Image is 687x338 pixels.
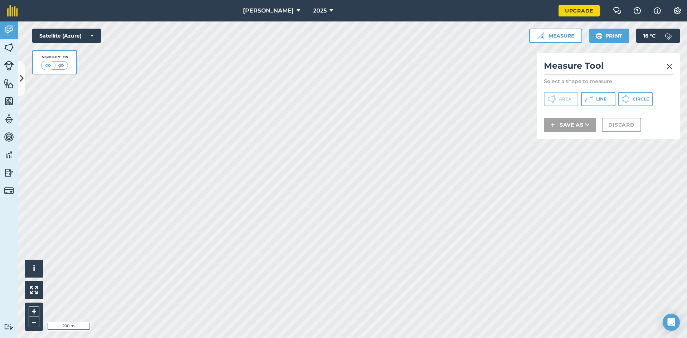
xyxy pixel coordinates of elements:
[529,29,582,43] button: Measure
[25,260,43,278] button: i
[666,62,673,71] img: svg+xml;base64,PHN2ZyB4bWxucz0iaHR0cDovL3d3dy53My5vcmcvMjAwMC9zdmciIHdpZHRoPSIyMiIgaGVpZ2h0PSIzMC...
[661,29,676,43] img: svg+xml;base64,PD94bWwgdmVyc2lvbj0iMS4wIiBlbmNvZGluZz0idXRmLTgiPz4KPCEtLSBHZW5lcmF0b3I6IEFkb2JlIE...
[7,5,18,16] img: fieldmargin Logo
[537,32,544,39] img: Ruler icon
[633,7,642,14] img: A question mark icon
[544,78,673,85] p: Select a shape to measure
[663,314,680,331] div: Open Intercom Messenger
[654,6,661,15] img: svg+xml;base64,PHN2ZyB4bWxucz0iaHR0cDovL3d3dy53My5vcmcvMjAwMC9zdmciIHdpZHRoPSIxNyIgaGVpZ2h0PSIxNy...
[41,54,68,60] div: Visibility: On
[581,92,615,106] button: Line
[596,31,603,40] img: svg+xml;base64,PHN2ZyB4bWxucz0iaHR0cDovL3d3dy53My5vcmcvMjAwMC9zdmciIHdpZHRoPSIxOSIgaGVpZ2h0PSIyNC...
[243,6,294,15] span: [PERSON_NAME]
[559,96,571,102] span: Area
[44,62,53,69] img: svg+xml;base64,PHN2ZyB4bWxucz0iaHR0cDovL3d3dy53My5vcmcvMjAwMC9zdmciIHdpZHRoPSI1MCIgaGVpZ2h0PSI0MC...
[57,62,65,69] img: svg+xml;base64,PHN2ZyB4bWxucz0iaHR0cDovL3d3dy53My5vcmcvMjAwMC9zdmciIHdpZHRoPSI1MCIgaGVpZ2h0PSI0MC...
[673,7,682,14] img: A cog icon
[636,29,680,43] button: 16 °C
[589,29,629,43] button: Print
[4,323,14,330] img: svg+xml;base64,PD94bWwgdmVyc2lvbj0iMS4wIiBlbmNvZGluZz0idXRmLTgiPz4KPCEtLSBHZW5lcmF0b3I6IEFkb2JlIE...
[4,78,14,89] img: svg+xml;base64,PHN2ZyB4bWxucz0iaHR0cDovL3d3dy53My5vcmcvMjAwMC9zdmciIHdpZHRoPSI1NiIgaGVpZ2h0PSI2MC...
[643,29,656,43] span: 16 ° C
[4,186,14,196] img: svg+xml;base64,PD94bWwgdmVyc2lvbj0iMS4wIiBlbmNvZGluZz0idXRmLTgiPz4KPCEtLSBHZW5lcmF0b3I6IEFkb2JlIE...
[4,114,14,124] img: svg+xml;base64,PD94bWwgdmVyc2lvbj0iMS4wIiBlbmNvZGluZz0idXRmLTgiPz4KPCEtLSBHZW5lcmF0b3I6IEFkb2JlIE...
[559,5,600,16] a: Upgrade
[4,150,14,160] img: svg+xml;base64,PD94bWwgdmVyc2lvbj0iMS4wIiBlbmNvZGluZz0idXRmLTgiPz4KPCEtLSBHZW5lcmF0b3I6IEFkb2JlIE...
[29,317,39,327] button: –
[4,96,14,107] img: svg+xml;base64,PHN2ZyB4bWxucz0iaHR0cDovL3d3dy53My5vcmcvMjAwMC9zdmciIHdpZHRoPSI1NiIgaGVpZ2h0PSI2MC...
[33,264,35,273] span: i
[4,60,14,70] img: svg+xml;base64,PD94bWwgdmVyc2lvbj0iMS4wIiBlbmNvZGluZz0idXRmLTgiPz4KPCEtLSBHZW5lcmF0b3I6IEFkb2JlIE...
[4,132,14,142] img: svg+xml;base64,PD94bWwgdmVyc2lvbj0iMS4wIiBlbmNvZGluZz0idXRmLTgiPz4KPCEtLSBHZW5lcmF0b3I6IEFkb2JlIE...
[602,118,641,132] button: Discard
[30,286,38,294] img: Four arrows, one pointing top left, one top right, one bottom right and the last bottom left
[613,7,622,14] img: Two speech bubbles overlapping with the left bubble in the forefront
[544,60,673,75] h2: Measure Tool
[550,121,555,129] img: svg+xml;base64,PHN2ZyB4bWxucz0iaHR0cDovL3d3dy53My5vcmcvMjAwMC9zdmciIHdpZHRoPSIxNCIgaGVpZ2h0PSIyNC...
[29,306,39,317] button: +
[544,92,578,106] button: Area
[4,24,14,35] img: svg+xml;base64,PD94bWwgdmVyc2lvbj0iMS4wIiBlbmNvZGluZz0idXRmLTgiPz4KPCEtLSBHZW5lcmF0b3I6IEFkb2JlIE...
[4,42,14,53] img: svg+xml;base64,PHN2ZyB4bWxucz0iaHR0cDovL3d3dy53My5vcmcvMjAwMC9zdmciIHdpZHRoPSI1NiIgaGVpZ2h0PSI2MC...
[544,118,596,132] button: Save as
[4,167,14,178] img: svg+xml;base64,PD94bWwgdmVyc2lvbj0iMS4wIiBlbmNvZGluZz0idXRmLTgiPz4KPCEtLSBHZW5lcmF0b3I6IEFkb2JlIE...
[32,29,101,43] button: Satellite (Azure)
[313,6,327,15] span: 2025
[596,96,606,102] span: Line
[618,92,653,106] button: Circle
[633,96,649,102] span: Circle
